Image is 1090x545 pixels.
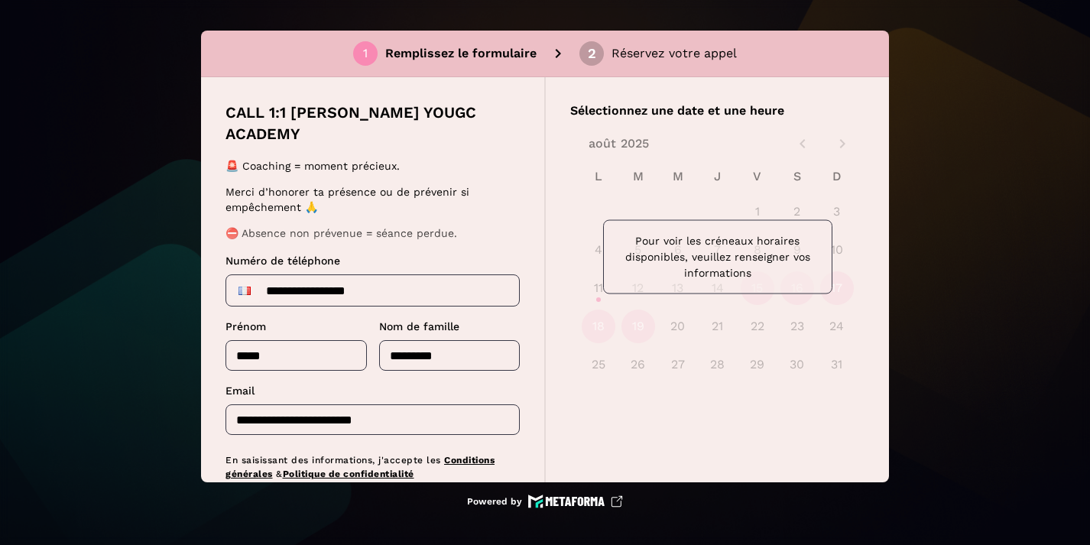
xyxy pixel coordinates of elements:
[467,495,522,508] p: Powered by
[467,495,623,508] a: Powered by
[225,225,515,241] p: ⛔ Absence non prévenue = séance perdue.
[616,233,819,281] p: Pour voir les créneaux horaires disponibles, veuillez renseigner vos informations
[225,184,515,215] p: Merci d’honorer ta présence ou de prévenir si empêchement 🙏
[570,102,865,120] p: Sélectionnez une date et une heure
[276,469,283,479] span: &
[225,158,515,174] p: 🚨 Coaching = moment précieux.
[225,453,520,481] p: En saisissant des informations, j'accepte les
[225,320,266,333] span: Prénom
[588,47,596,60] div: 2
[385,44,537,63] p: Remplissez le formulaire
[363,47,368,60] div: 1
[225,384,255,397] span: Email
[283,469,414,479] a: Politique de confidentialité
[225,255,340,267] span: Numéro de téléphone
[229,278,260,303] div: France: + 33
[225,102,520,144] p: CALL 1:1 [PERSON_NAME] YOUGC ACADEMY
[612,44,737,63] p: Réservez votre appel
[379,320,459,333] span: Nom de famille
